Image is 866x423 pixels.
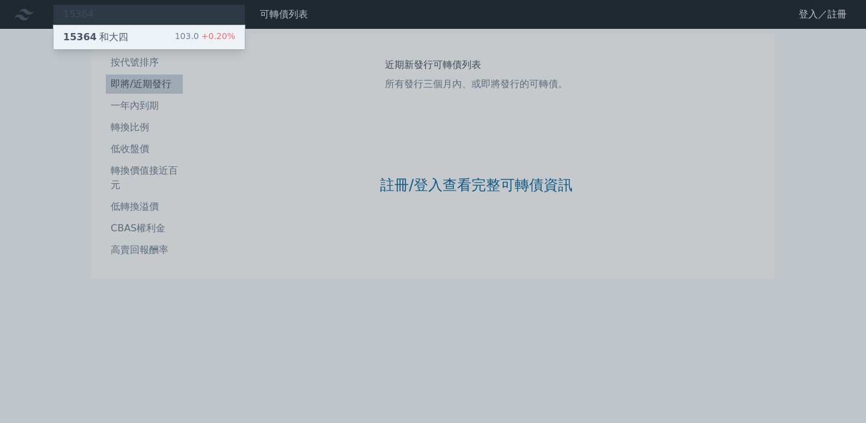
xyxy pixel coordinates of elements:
[175,30,235,44] div: 103.0
[63,30,128,44] div: 和大四
[806,365,866,423] iframe: Chat Widget
[199,31,235,41] span: +0.20%
[806,365,866,423] div: 聊天小工具
[63,31,97,43] span: 15364
[54,25,245,49] a: 15364和大四 103.0+0.20%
